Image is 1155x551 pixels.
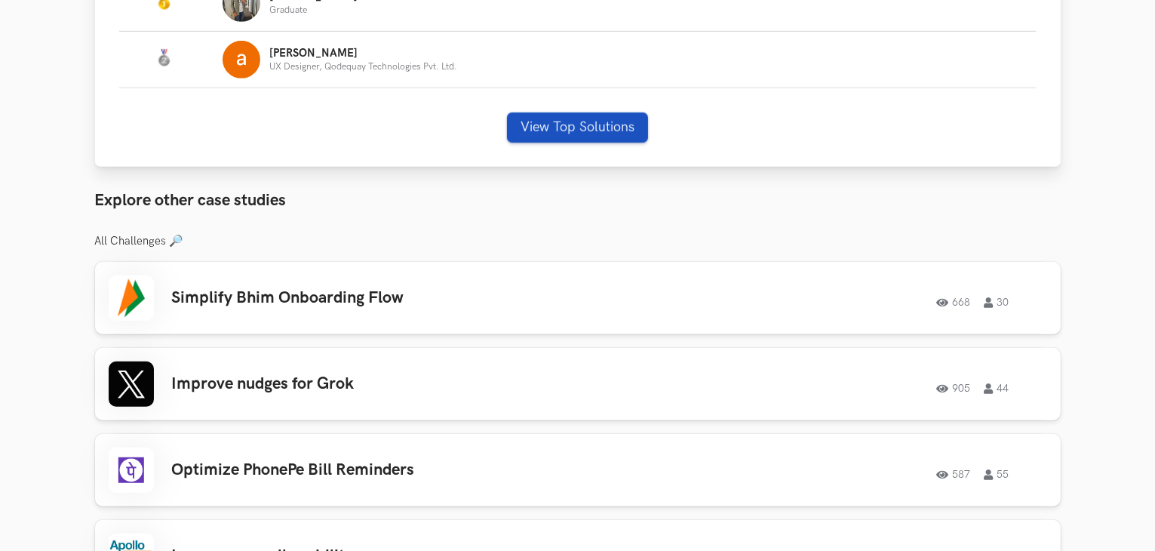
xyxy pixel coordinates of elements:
[507,112,648,143] button: View Top Solutions
[95,191,1061,211] h3: Explore other case studies
[269,62,457,72] p: UX Designer, Qodequay Technologies Pvt. Ltd.
[172,460,601,480] h3: Optimize PhonePe Bill Reminders
[985,297,1009,308] span: 30
[172,288,601,308] h3: Simplify Bhim Onboarding Flow
[95,262,1061,334] a: Simplify Bhim Onboarding Flow66830
[269,5,358,15] p: Graduate
[223,41,260,78] img: Profile photo
[95,235,1061,248] h3: All Challenges 🔎
[937,383,971,394] span: 905
[937,469,971,480] span: 587
[172,374,601,394] h3: Improve nudges for Grok
[155,49,173,67] img: Silver Medal
[95,434,1061,506] a: Optimize PhonePe Bill Reminders58755
[937,297,971,308] span: 668
[985,469,1009,480] span: 55
[985,383,1009,394] span: 44
[269,48,457,60] p: [PERSON_NAME]
[95,348,1061,420] a: Improve nudges for Grok90544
